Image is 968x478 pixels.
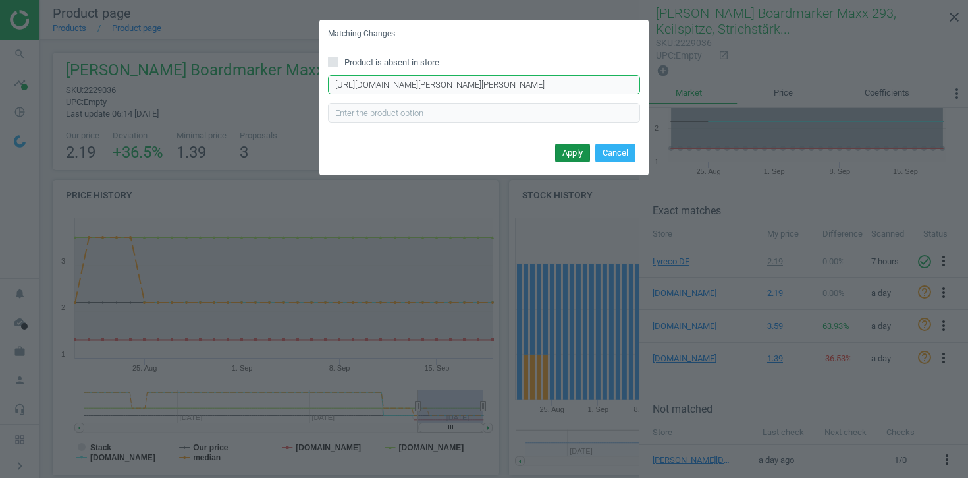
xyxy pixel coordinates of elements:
h5: Matching Changes [328,28,395,40]
span: Product is absent in store [342,57,442,69]
input: Enter the product option [328,103,640,123]
button: Cancel [595,144,635,162]
button: Apply [555,144,590,162]
input: Enter correct product URL [328,75,640,95]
